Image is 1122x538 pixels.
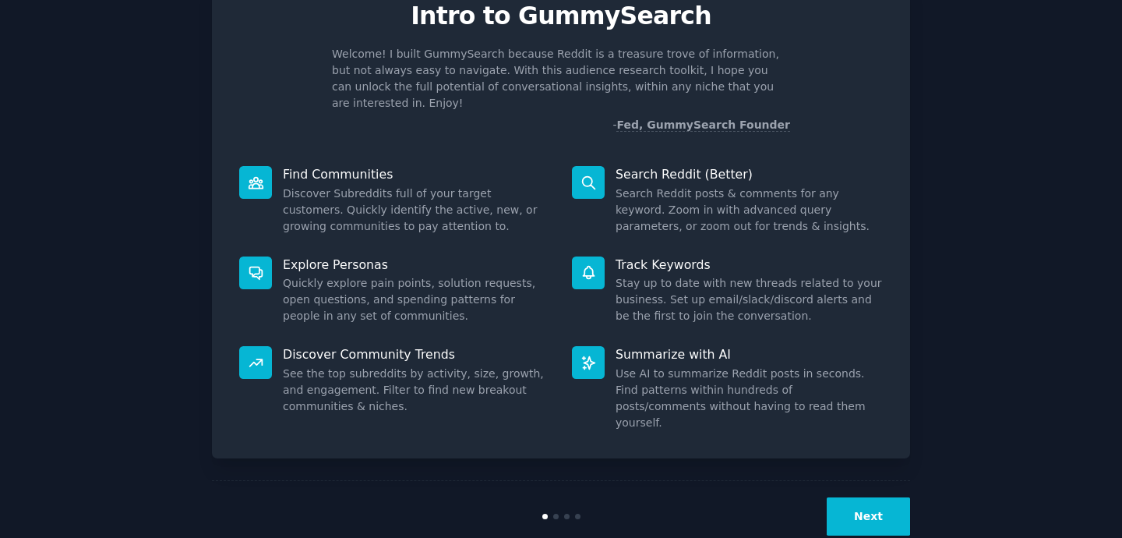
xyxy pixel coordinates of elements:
dd: Use AI to summarize Reddit posts in seconds. Find patterns within hundreds of posts/comments with... [616,366,883,431]
dd: See the top subreddits by activity, size, growth, and engagement. Filter to find new breakout com... [283,366,550,415]
button: Next [827,497,910,536]
p: Discover Community Trends [283,346,550,363]
p: Track Keywords [616,257,883,273]
p: Search Reddit (Better) [616,166,883,182]
p: Welcome! I built GummySearch because Reddit is a treasure trove of information, but not always ea... [332,46,790,111]
dd: Quickly explore pain points, solution requests, open questions, and spending patterns for people ... [283,275,550,324]
a: Fed, GummySearch Founder [616,119,790,132]
dd: Stay up to date with new threads related to your business. Set up email/slack/discord alerts and ... [616,275,883,324]
p: Explore Personas [283,257,550,273]
dd: Search Reddit posts & comments for any keyword. Zoom in with advanced query parameters, or zoom o... [616,186,883,235]
p: Find Communities [283,166,550,182]
dd: Discover Subreddits full of your target customers. Quickly identify the active, new, or growing c... [283,186,550,235]
div: - [612,117,790,133]
p: Summarize with AI [616,346,883,363]
p: Intro to GummySearch [228,2,894,30]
